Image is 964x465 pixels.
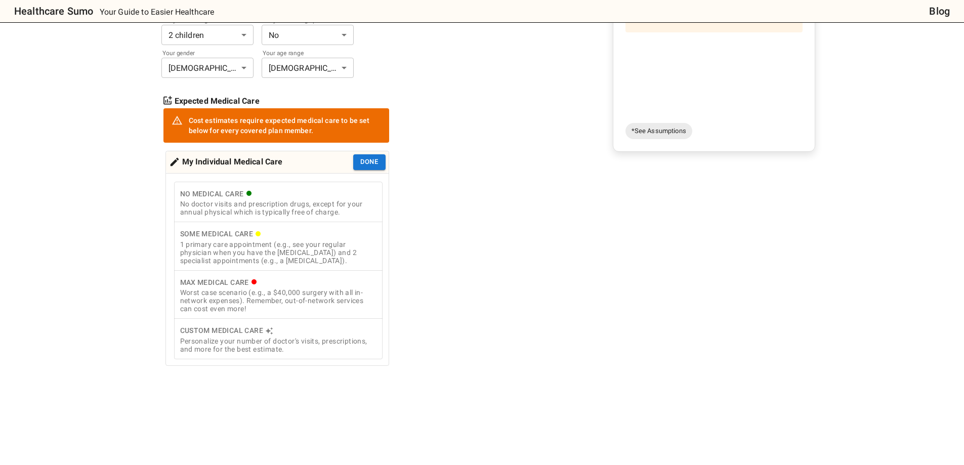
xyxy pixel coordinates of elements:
[100,6,215,18] p: Your Guide to Easier Healthcare
[169,154,283,170] div: My Individual Medical Care
[625,126,692,136] span: *See Assumptions
[161,58,254,78] div: [DEMOGRAPHIC_DATA]
[189,111,381,140] div: Cost estimates require expected medical care to be set below for every covered plan member.
[175,95,260,107] strong: Expected Medical Care
[262,25,354,45] div: No
[14,3,93,19] h6: Healthcare Sumo
[174,182,383,223] button: No Medical CareNo doctor visits and prescription drugs, except for your annual physical which is ...
[180,188,376,200] div: No Medical Care
[929,3,950,19] a: Blog
[174,270,383,319] button: Max Medical CareWorst case scenario (e.g., a $40,000 surgery with all in-network expenses). Remem...
[161,25,254,45] div: 2 children
[263,49,340,57] label: Your age range
[353,154,386,170] button: Done
[180,288,376,313] div: Worst case scenario (e.g., a $40,000 surgery with all in-network expenses). Remember, out-of-netw...
[162,49,239,57] label: Your gender
[262,58,354,78] div: [DEMOGRAPHIC_DATA]
[625,123,692,139] a: *See Assumptions
[6,3,93,19] a: Healthcare Sumo
[174,318,383,359] button: Custom Medical CarePersonalize your number of doctor's visits, prescriptions, and more for the be...
[180,337,376,353] div: Personalize your number of doctor's visits, prescriptions, and more for the best estimate.
[180,276,376,289] div: Max Medical Care
[180,240,376,265] div: 1 primary care appointment (e.g., see your regular physician when you have the [MEDICAL_DATA]) an...
[180,324,376,337] div: Custom Medical Care
[180,200,376,216] div: No doctor visits and prescription drugs, except for your annual physical which is typically free ...
[174,222,383,271] button: Some Medical Care1 primary care appointment (e.g., see your regular physician when you have the [...
[180,228,376,240] div: Some Medical Care
[174,182,383,359] div: cost type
